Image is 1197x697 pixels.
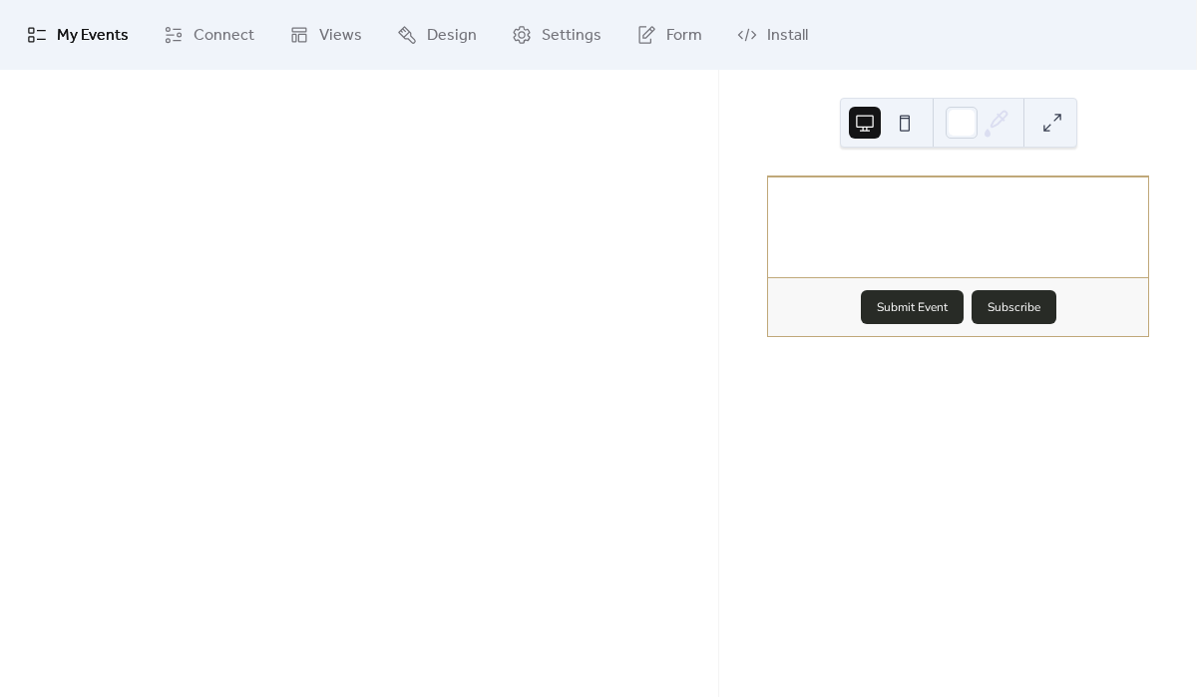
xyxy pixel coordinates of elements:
[861,290,964,324] button: Submit Event
[722,8,823,62] a: Install
[57,24,129,48] span: My Events
[274,8,377,62] a: Views
[497,8,616,62] a: Settings
[194,24,254,48] span: Connect
[319,24,362,48] span: Views
[382,8,492,62] a: Design
[972,290,1056,324] button: Subscribe
[542,24,601,48] span: Settings
[427,24,477,48] span: Design
[666,24,702,48] span: Form
[12,8,144,62] a: My Events
[621,8,717,62] a: Form
[767,24,808,48] span: Install
[149,8,269,62] a: Connect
